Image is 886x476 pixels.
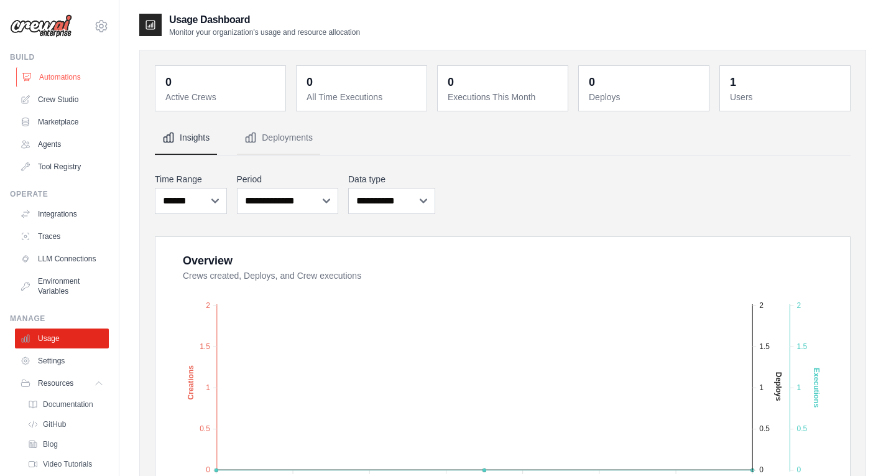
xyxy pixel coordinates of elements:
a: Settings [15,351,109,371]
button: Resources [15,373,109,393]
h2: Usage Dashboard [169,12,360,27]
dt: Deploys [589,91,701,103]
dt: Users [730,91,842,103]
text: Deploys [774,372,783,401]
img: Logo [10,14,72,38]
span: Video Tutorials [43,459,92,469]
a: Documentation [22,396,109,413]
a: Crew Studio [15,90,109,110]
span: Resources [38,378,73,388]
a: LLM Connections [15,249,109,269]
a: Traces [15,226,109,246]
a: Tool Registry [15,157,109,177]
a: Video Tutorials [22,455,109,473]
tspan: 1.5 [796,342,807,351]
dt: Executions This Month [448,91,560,103]
nav: Tabs [155,121,851,155]
label: Period [237,173,339,185]
div: Manage [10,314,109,324]
span: Blog [43,439,58,449]
div: Operate [10,189,109,199]
div: 0 [448,73,454,91]
span: GitHub [43,419,66,429]
a: Usage [15,329,109,348]
text: Executions [812,368,821,408]
tspan: 1.5 [200,342,210,351]
button: Deployments [237,121,320,155]
button: Insights [155,121,217,155]
label: Data type [348,173,435,185]
a: GitHub [22,416,109,433]
text: Creations [187,365,195,400]
tspan: 0.5 [796,424,807,433]
label: Time Range [155,173,227,185]
tspan: 0 [796,465,801,474]
tspan: 2 [796,301,801,310]
div: Overview [183,252,233,269]
tspan: 1 [206,383,210,392]
tspan: 1 [796,383,801,392]
a: Agents [15,134,109,154]
a: Blog [22,436,109,453]
dt: Crews created, Deploys, and Crew executions [183,269,835,282]
tspan: 0 [206,465,210,474]
div: 0 [589,73,595,91]
a: Environment Variables [15,271,109,301]
tspan: 0 [759,465,764,474]
div: 0 [165,73,172,91]
tspan: 0.5 [759,424,770,433]
span: Documentation [43,399,93,409]
div: 0 [307,73,313,91]
a: Marketplace [15,112,109,132]
tspan: 1.5 [759,342,770,351]
tspan: 1 [759,383,764,392]
dt: All Time Executions [307,91,419,103]
a: Automations [16,67,110,87]
tspan: 0.5 [200,424,210,433]
tspan: 2 [206,301,210,310]
dt: Active Crews [165,91,278,103]
div: 1 [730,73,736,91]
tspan: 2 [759,301,764,310]
p: Monitor your organization's usage and resource allocation [169,27,360,37]
div: Build [10,52,109,62]
a: Integrations [15,204,109,224]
